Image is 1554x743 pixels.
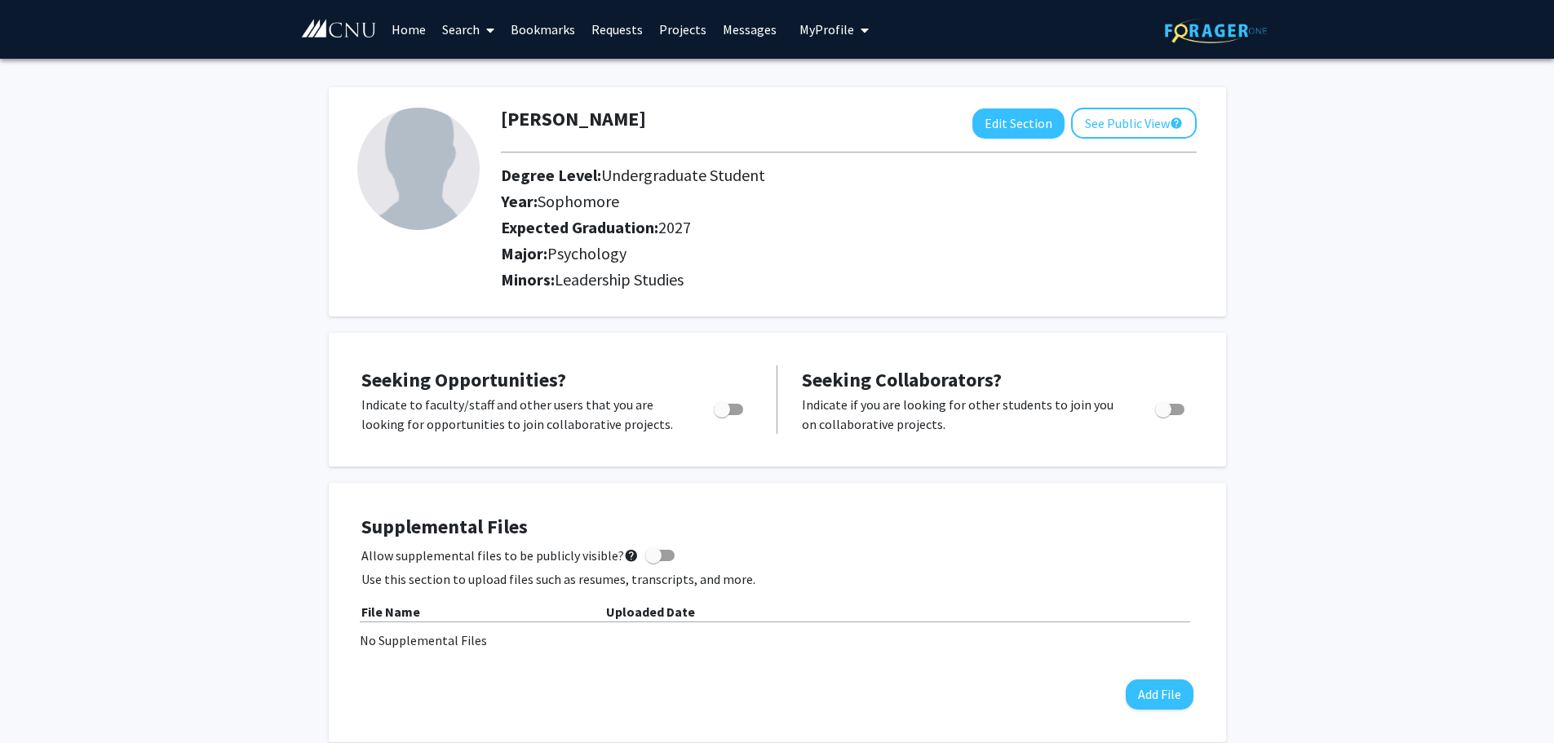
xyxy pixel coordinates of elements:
span: Allow supplemental files to be publicly visible? [361,546,639,565]
h2: Major: [501,244,1197,263]
span: Leadership Studies [555,269,684,290]
button: See Public View [1071,108,1197,139]
h2: Year: [501,192,1122,211]
h2: Minors: [501,270,1197,290]
span: Sophomore [538,191,619,211]
b: Uploaded Date [606,604,695,620]
iframe: Chat [1485,670,1542,731]
img: ForagerOne Logo [1165,18,1267,43]
span: My Profile [799,21,854,38]
div: Toggle [707,395,752,419]
a: Home [383,1,434,58]
span: Undergraduate Student [601,165,765,185]
p: Indicate to faculty/staff and other users that you are looking for opportunities to join collabor... [361,395,683,434]
button: Add File [1126,679,1193,710]
b: File Name [361,604,420,620]
h2: Degree Level: [501,166,1122,185]
mat-icon: help [624,546,639,565]
img: Christopher Newport University Logo [300,19,378,39]
h1: [PERSON_NAME] [501,108,646,131]
a: Requests [583,1,651,58]
a: Projects [651,1,715,58]
div: Toggle [1149,395,1193,419]
p: Indicate if you are looking for other students to join you on collaborative projects. [802,395,1124,434]
mat-icon: help [1170,113,1183,133]
a: Messages [715,1,785,58]
h4: Supplemental Files [361,515,1193,539]
span: Psychology [547,243,626,263]
a: Search [434,1,503,58]
div: No Supplemental Files [360,630,1195,650]
span: Seeking Opportunities? [361,367,566,392]
a: Bookmarks [503,1,583,58]
span: 2027 [658,217,691,237]
img: Profile Picture [357,108,480,230]
h2: Expected Graduation: [501,218,1122,237]
p: Use this section to upload files such as resumes, transcripts, and more. [361,569,1193,589]
button: Edit Section [972,108,1065,139]
span: Seeking Collaborators? [802,367,1002,392]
